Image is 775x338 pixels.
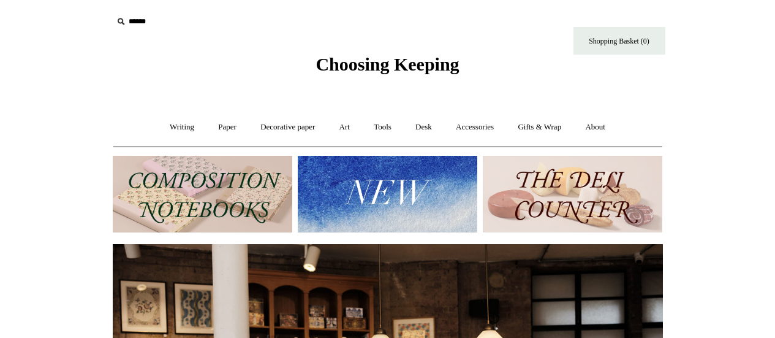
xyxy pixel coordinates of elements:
[507,111,572,144] a: Gifts & Wrap
[573,27,665,55] a: Shopping Basket (0)
[328,111,361,144] a: Art
[113,156,292,232] img: 202302 Composition ledgers.jpg__PID:69722ee6-fa44-49dd-a067-31375e5d54ec
[316,64,459,72] a: Choosing Keeping
[363,111,403,144] a: Tools
[445,111,505,144] a: Accessories
[249,111,326,144] a: Decorative paper
[298,156,477,232] img: New.jpg__PID:f73bdf93-380a-4a35-bcfe-7823039498e1
[207,111,248,144] a: Paper
[159,111,205,144] a: Writing
[316,54,459,74] span: Choosing Keeping
[574,111,616,144] a: About
[483,156,662,232] img: The Deli Counter
[404,111,443,144] a: Desk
